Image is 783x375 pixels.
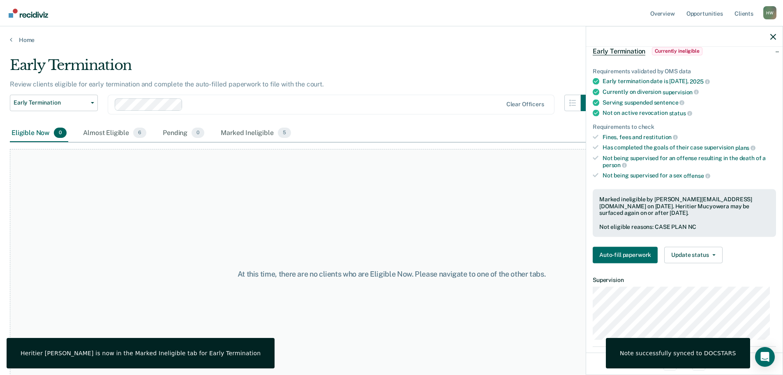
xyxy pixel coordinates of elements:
[603,78,776,85] div: Early termination date is [DATE],
[10,124,68,142] div: Eligible Now
[669,109,692,116] span: status
[133,128,146,138] span: 6
[603,133,776,141] div: Fines, fees and
[652,47,702,55] span: Currently ineligible
[690,78,709,85] span: 2025
[684,172,710,179] span: offense
[593,68,776,75] div: Requirements validated by OMS data
[603,99,776,106] div: Serving suspended
[219,124,293,142] div: Marked Ineligible
[664,247,722,263] button: Update status
[10,57,597,80] div: Early Termination
[593,123,776,130] div: Requirements to check
[14,99,88,106] span: Early Termination
[586,38,783,64] div: Early TerminationCurrently ineligible
[755,347,775,367] div: Open Intercom Messenger
[763,6,776,19] button: Profile dropdown button
[593,247,661,263] a: Navigate to form link
[278,128,291,138] span: 5
[506,101,544,108] div: Clear officers
[593,47,645,55] span: Early Termination
[654,99,685,106] span: sentence
[10,80,324,88] p: Review clients eligible for early termination and complete the auto-filled paperwork to file with...
[10,36,773,44] a: Home
[763,6,776,19] div: H W
[9,9,48,18] img: Recidiviz
[599,196,769,216] div: Marked ineligible by [PERSON_NAME][EMAIL_ADDRESS][DOMAIN_NAME] on [DATE]. Heritier Mucyowera may ...
[192,128,204,138] span: 0
[161,124,206,142] div: Pending
[201,270,582,279] div: At this time, there are no clients who are Eligible Now. Please navigate to one of the other tabs.
[643,134,678,140] span: restitution
[603,172,776,179] div: Not being supervised for a sex
[593,276,776,283] dt: Supervision
[735,144,755,151] span: plans
[603,109,776,117] div: Not on active revocation
[54,128,67,138] span: 0
[663,89,699,95] span: supervision
[603,162,627,168] span: person
[603,144,776,151] div: Has completed the goals of their case supervision
[593,247,658,263] button: Auto-fill paperwork
[586,352,783,374] div: 1 / 1
[603,154,776,168] div: Not being supervised for an offense resulting in the death of a
[603,88,776,95] div: Currently on diversion
[21,349,261,357] div: Heritier [PERSON_NAME] is now in the Marked Ineligible tab for Early Termination
[81,124,148,142] div: Almost Eligible
[599,223,769,230] div: Not eligible reasons: CASE PLAN NC
[620,349,736,357] div: Note successfully synced to DOCSTARS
